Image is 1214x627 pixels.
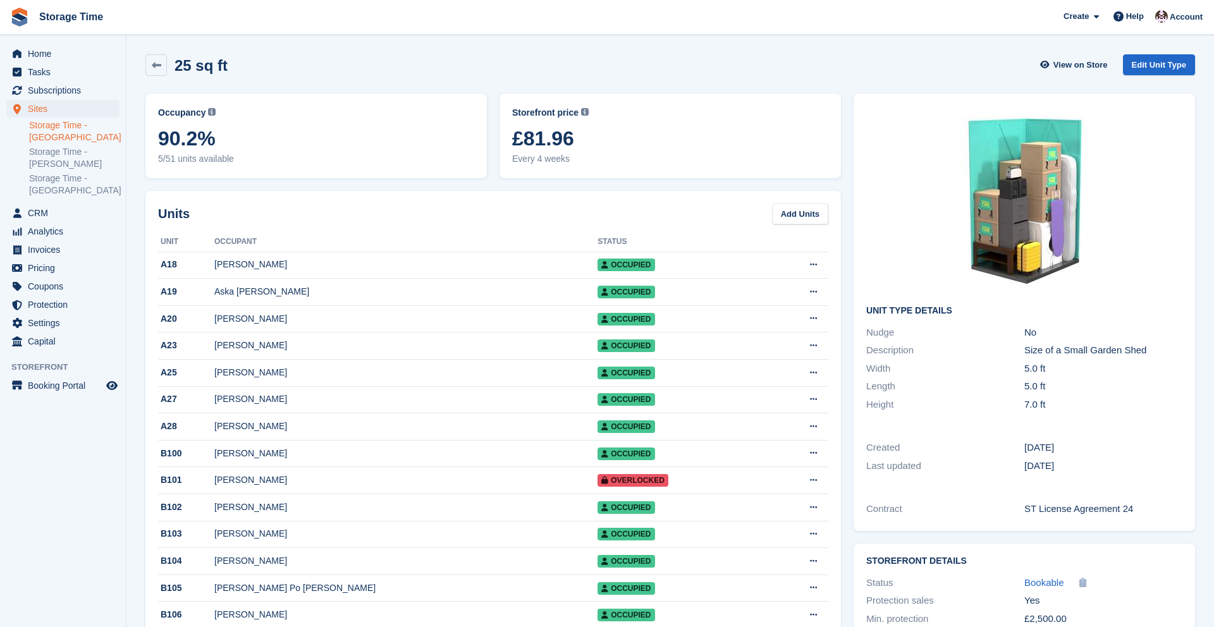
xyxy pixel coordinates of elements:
div: B102 [158,501,214,514]
div: Width [866,362,1024,376]
div: B100 [158,447,214,460]
span: Occupied [598,555,654,568]
div: [PERSON_NAME] [214,420,598,433]
span: Coupons [28,277,104,295]
span: Occupied [598,609,654,621]
th: Occupant [214,232,598,252]
span: Analytics [28,222,104,240]
a: menu [6,100,120,118]
span: Every 4 weeks [512,152,828,166]
div: A28 [158,420,214,433]
span: CRM [28,204,104,222]
div: A23 [158,339,214,352]
a: menu [6,332,120,350]
div: Last updated [866,459,1024,473]
div: [DATE] [1024,459,1182,473]
span: Bookable [1024,577,1064,588]
span: Occupied [598,313,654,326]
span: Home [28,45,104,63]
span: Occupied [598,339,654,352]
span: Create [1064,10,1089,23]
h2: 25 sq ft [175,57,228,74]
a: Add Units [772,204,828,224]
span: Occupied [598,259,654,271]
div: Min. protection [866,612,1024,626]
span: Occupancy [158,106,205,119]
div: [PERSON_NAME] [214,393,598,406]
img: Saeed [1155,10,1168,23]
span: Booking Portal [28,377,104,394]
div: ST License Agreement 24 [1024,502,1182,516]
div: [PERSON_NAME] [214,447,598,460]
div: No [1024,326,1182,340]
div: A25 [158,366,214,379]
span: Occupied [598,447,654,460]
span: Protection [28,296,104,313]
div: [PERSON_NAME] [214,312,598,326]
div: B106 [158,608,214,621]
span: Overlocked [598,474,668,487]
div: [PERSON_NAME] [214,258,598,271]
span: Pricing [28,259,104,277]
span: 90.2% [158,127,474,150]
a: menu [6,314,120,332]
h2: Units [158,204,190,223]
a: Storage Time - [GEOGRAPHIC_DATA] [29,119,120,143]
a: menu [6,45,120,63]
span: Occupied [598,582,654,595]
div: [PERSON_NAME] [214,473,598,487]
img: icon-info-grey-7440780725fd019a000dd9b08b2336e03edf1995a4989e88bcd33f0948082b44.svg [208,108,216,116]
div: Size of a Small Garden Shed [1024,343,1182,358]
div: [PERSON_NAME] [214,527,598,540]
div: Contract [866,502,1024,516]
div: 5.0 ft [1024,362,1182,376]
span: Invoices [28,241,104,259]
span: £81.96 [512,127,828,150]
span: Help [1126,10,1144,23]
span: Sites [28,100,104,118]
span: Occupied [598,501,654,514]
a: View on Store [1039,54,1113,75]
div: Yes [1024,594,1182,608]
a: menu [6,259,120,277]
span: Storefront [11,361,126,374]
span: Subscriptions [28,82,104,99]
th: Unit [158,232,214,252]
div: B103 [158,527,214,540]
span: View on Store [1053,59,1108,71]
div: Height [866,398,1024,412]
a: menu [6,277,120,295]
div: [PERSON_NAME] Po [PERSON_NAME] [214,581,598,595]
div: Description [866,343,1024,358]
h2: Unit Type details [866,306,1182,316]
span: Account [1170,11,1203,23]
div: A27 [158,393,214,406]
a: menu [6,377,120,394]
span: 5/51 units available [158,152,474,166]
span: Settings [28,314,104,332]
div: B105 [158,581,214,595]
a: menu [6,222,120,240]
img: 25ft.jpg [929,106,1119,296]
span: Occupied [598,393,654,406]
div: B104 [158,554,214,568]
div: Aska [PERSON_NAME] [214,285,598,298]
a: menu [6,296,120,313]
div: Nudge [866,326,1024,340]
span: Tasks [28,63,104,81]
div: A20 [158,312,214,326]
a: Storage Time - [GEOGRAPHIC_DATA] [29,173,120,197]
span: Occupied [598,367,654,379]
div: B101 [158,473,214,487]
span: Occupied [598,528,654,540]
div: 5.0 ft [1024,379,1182,394]
a: menu [6,241,120,259]
div: [PERSON_NAME] [214,501,598,514]
a: menu [6,82,120,99]
span: Occupied [598,420,654,433]
div: [PERSON_NAME] [214,554,598,568]
a: Edit Unit Type [1123,54,1195,75]
div: [PERSON_NAME] [214,608,598,621]
div: 7.0 ft [1024,398,1182,412]
div: A19 [158,285,214,298]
